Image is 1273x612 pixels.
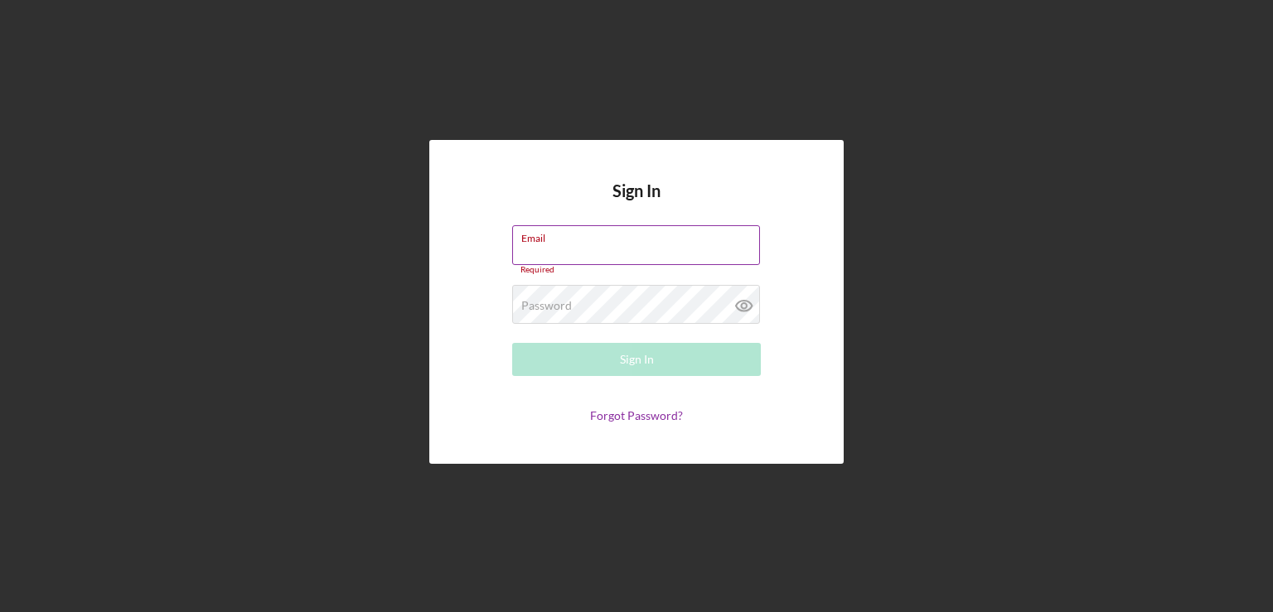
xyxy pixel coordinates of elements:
label: Password [521,299,572,312]
div: Sign In [620,343,654,376]
h4: Sign In [612,181,661,225]
a: Forgot Password? [590,408,683,422]
label: Email [521,226,760,244]
button: Sign In [512,343,761,376]
div: Required [512,265,761,275]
